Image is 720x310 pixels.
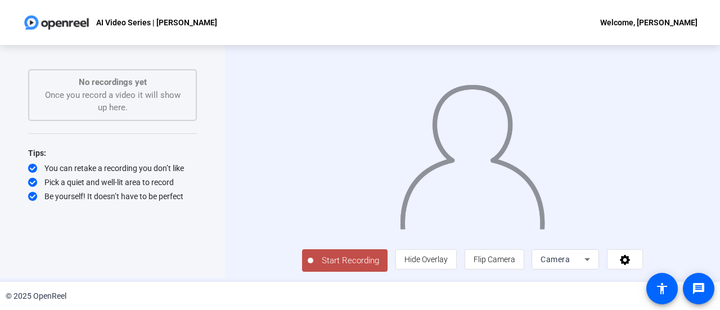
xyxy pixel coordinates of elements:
div: You can retake a recording you don’t like [28,163,197,174]
div: Tips: [28,146,197,160]
img: overlay [399,76,546,230]
button: Flip Camera [465,249,524,269]
div: Pick a quiet and well-lit area to record [28,177,197,188]
span: Camera [541,255,570,264]
span: Start Recording [313,254,388,267]
div: © 2025 OpenReel [6,290,66,302]
span: Flip Camera [474,255,515,264]
div: Once you record a video it will show up here. [40,76,184,114]
p: No recordings yet [40,76,184,89]
button: Start Recording [302,249,388,272]
span: Hide Overlay [404,255,448,264]
mat-icon: message [692,282,705,295]
div: Be yourself! It doesn’t have to be perfect [28,191,197,202]
mat-icon: accessibility [655,282,669,295]
img: OpenReel logo [22,11,91,34]
button: Hide Overlay [395,249,457,269]
div: Welcome, [PERSON_NAME] [600,16,697,29]
p: AI Video Series | [PERSON_NAME] [96,16,217,29]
